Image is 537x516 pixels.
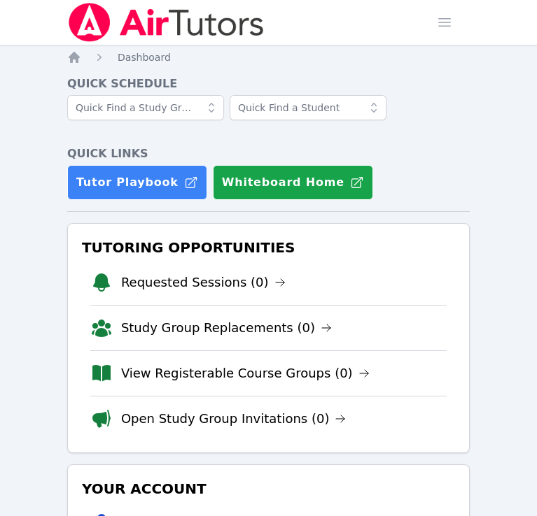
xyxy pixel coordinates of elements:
[118,50,171,64] a: Dashboard
[121,273,286,292] a: Requested Sessions (0)
[67,145,470,162] h4: Quick Links
[79,235,458,260] h3: Tutoring Opportunities
[67,95,224,120] input: Quick Find a Study Group
[121,318,332,338] a: Study Group Replacements (0)
[213,165,373,200] button: Whiteboard Home
[67,3,265,42] img: Air Tutors
[67,76,470,92] h4: Quick Schedule
[121,409,347,429] a: Open Study Group Invitations (0)
[67,165,207,200] a: Tutor Playbook
[79,476,458,501] h3: Your Account
[121,364,370,383] a: View Registerable Course Groups (0)
[118,52,171,63] span: Dashboard
[67,50,470,64] nav: Breadcrumb
[230,95,386,120] input: Quick Find a Student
